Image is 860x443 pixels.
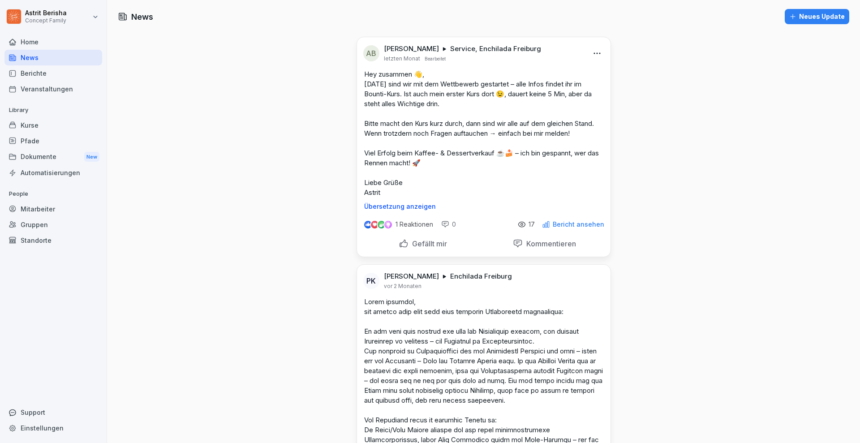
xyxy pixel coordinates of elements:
p: Kommentieren [523,239,576,248]
a: Pfade [4,133,102,149]
a: DokumenteNew [4,149,102,165]
p: Astrit Berisha [25,9,67,17]
p: [PERSON_NAME] [384,272,439,281]
div: 0 [441,220,456,229]
p: Hey zusammen 👋, [DATE] sind wir mit dem Wettbewerb gestartet – alle Infos findet ihr im Bounti-Ku... [364,69,603,198]
p: 17 [529,221,535,228]
div: Neues Update [789,12,845,22]
a: Einstellungen [4,420,102,436]
a: Automatisierungen [4,165,102,181]
img: celebrate [378,221,385,228]
h1: News [131,11,153,23]
p: [PERSON_NAME] [384,44,439,53]
p: Bearbeitet [425,55,446,62]
p: Bericht ansehen [553,221,604,228]
p: Concept Family [25,17,67,24]
div: PK [363,273,379,289]
div: AB [363,45,379,61]
p: letzten Monat [384,55,420,62]
div: Support [4,404,102,420]
a: Gruppen [4,217,102,232]
p: 1 Reaktionen [396,221,433,228]
img: inspiring [384,220,392,228]
img: love [371,221,378,228]
p: vor 2 Monaten [384,283,421,290]
button: Neues Update [785,9,849,24]
a: Veranstaltungen [4,81,102,97]
a: Home [4,34,102,50]
a: Mitarbeiter [4,201,102,217]
div: New [84,152,99,162]
p: People [4,187,102,201]
a: Standorte [4,232,102,248]
p: Gefällt mir [408,239,447,248]
p: Übersetzung anzeigen [364,203,603,210]
p: Service, Enchilada Freiburg [450,44,541,53]
a: Kurse [4,117,102,133]
a: News [4,50,102,65]
div: Dokumente [4,149,102,165]
p: Enchilada Freiburg [450,272,512,281]
img: like [364,221,371,228]
a: Berichte [4,65,102,81]
p: Library [4,103,102,117]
